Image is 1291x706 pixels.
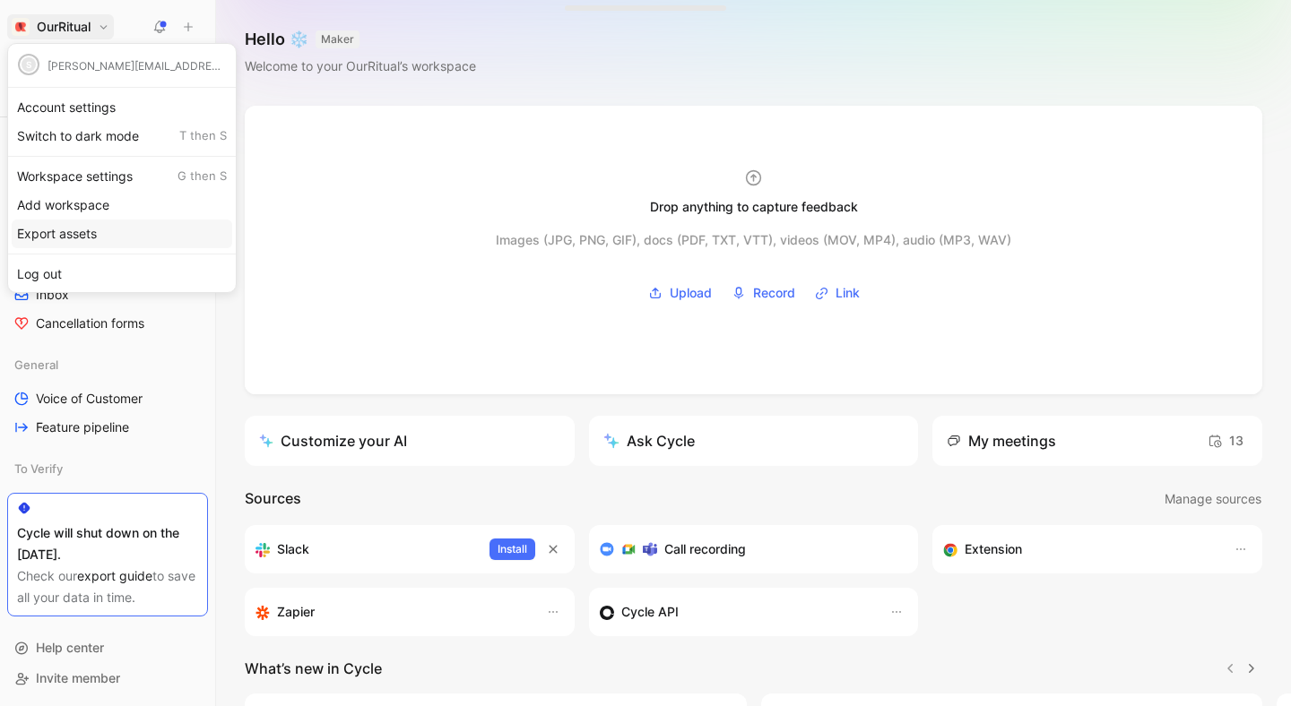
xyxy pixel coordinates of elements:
div: Switch to dark mode [12,122,232,151]
div: s [20,56,38,73]
span: T then S [179,128,227,144]
div: Account settings [12,93,232,122]
div: Log out [12,260,232,288]
div: OurRitualOurRitual [7,43,237,293]
div: Export assets [12,220,232,248]
div: Add workspace [12,191,232,220]
span: G then S [178,168,227,185]
div: Workspace settings [12,162,232,191]
div: [PERSON_NAME][EMAIL_ADDRESS][DOMAIN_NAME] [48,59,227,73]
